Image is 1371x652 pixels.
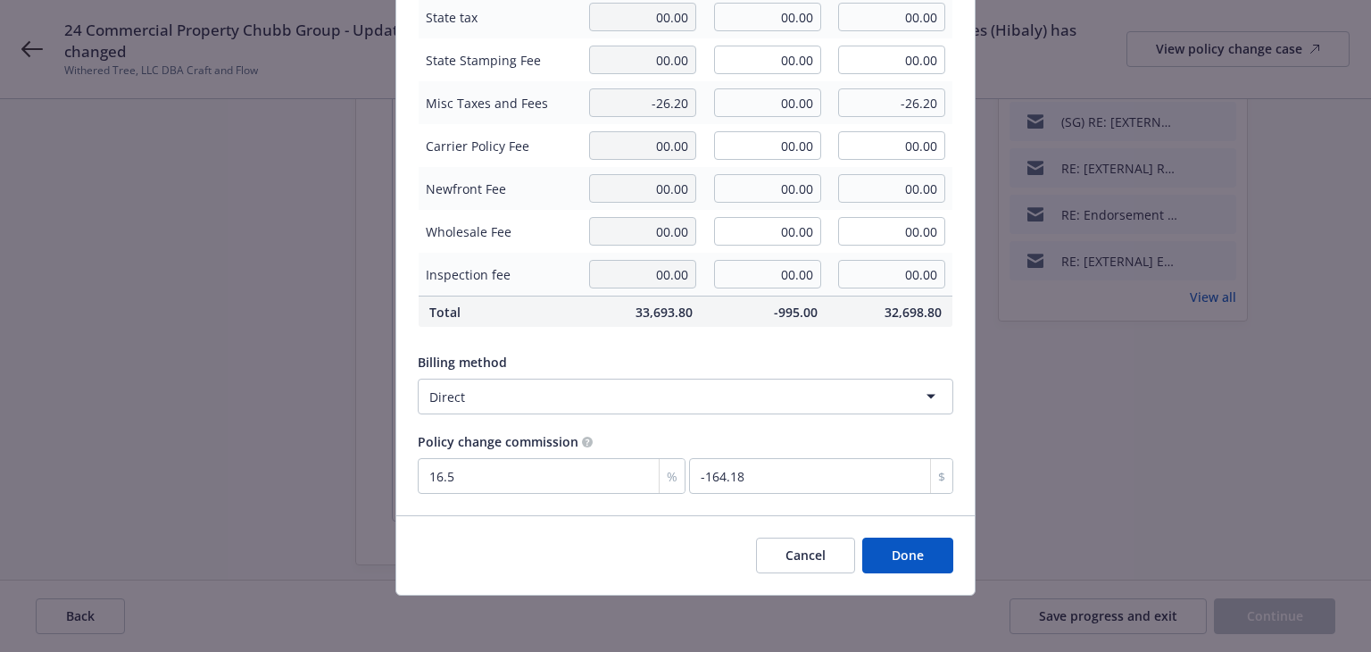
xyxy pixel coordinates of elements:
span: State Stamping Fee [426,51,571,70]
span: Misc Taxes and Fees [426,94,571,113]
span: 33,693.80 [589,303,693,322]
span: $ [938,467,945,486]
button: Done [862,538,953,573]
button: Cancel [756,538,855,573]
span: Newfront Fee [426,180,571,198]
span: Wholesale Fee [426,222,571,241]
span: State tax [426,8,571,27]
span: Total [429,303,568,322]
span: % [667,467,677,486]
span: Billing method [418,354,507,371]
span: Policy change commission [418,433,578,450]
span: Carrier Policy Fee [426,137,571,155]
span: -995.00 [714,303,818,322]
span: Inspection fee [426,265,571,284]
span: 32,698.80 [839,303,943,322]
